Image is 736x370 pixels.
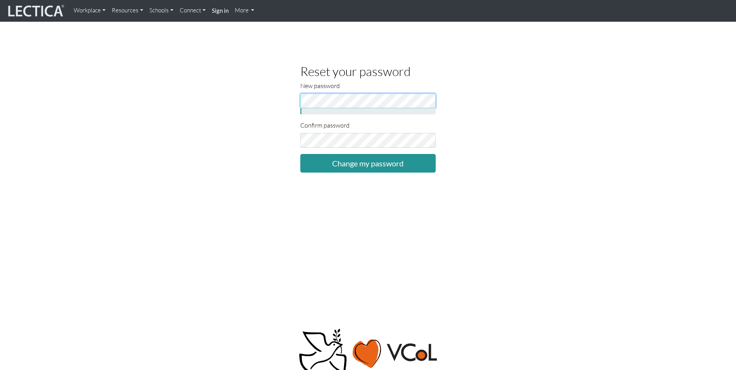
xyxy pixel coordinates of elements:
[71,3,109,18] a: Workplace
[209,3,232,19] a: Sign in
[300,64,436,78] h2: Reset your password
[300,81,340,90] label: New password
[300,121,350,130] label: Confirm password
[177,3,209,18] a: Connect
[6,3,64,18] img: lecticalive
[146,3,177,18] a: Schools
[300,108,301,114] span: Weak
[212,7,229,14] strong: Sign in
[300,154,436,173] input: Change my password
[232,3,258,18] a: More
[109,3,146,18] a: Resources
